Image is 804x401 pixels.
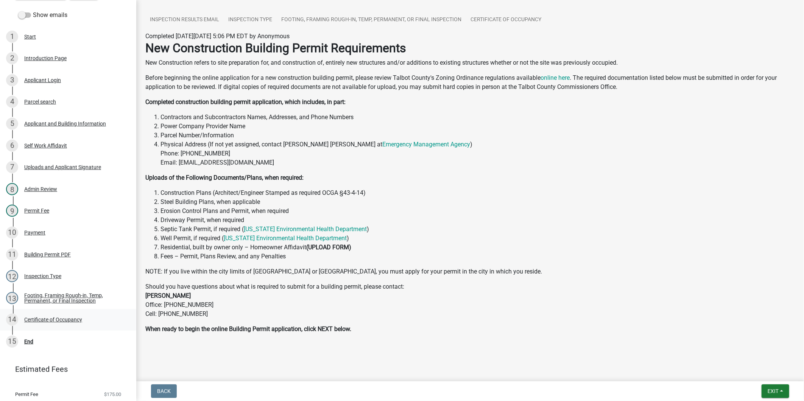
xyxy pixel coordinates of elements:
p: New Construction refers to site preparation for, and construction of, entirely new structures and... [145,58,795,67]
div: Self Work Affidavit [24,143,67,148]
div: 11 [6,249,18,261]
li: Well Permit, if required ( ) [160,234,795,243]
button: Exit [762,384,789,398]
strong: Completed construction building permit application, which includes, in part: [145,98,346,106]
a: Emergency Management Agency [382,141,470,148]
strong: (UPLOAD FORM) [306,244,351,251]
div: Uploads and Applicant Signature [24,165,101,170]
a: [US_STATE] Environmental Health Department [244,225,367,233]
p: NOTE: If you live within the city limits of [GEOGRAPHIC_DATA] or [GEOGRAPHIC_DATA], you must appl... [145,267,795,276]
li: Power Company Provider Name [160,122,795,131]
li: Physical Address (If not yet assigned, contact [PERSON_NAME] [PERSON_NAME] at ) Phone: [PHONE_NUM... [160,140,795,167]
div: Building Permit PDF [24,252,71,257]
li: Steel Building Plans, when applicable [160,197,795,207]
p: Should you have questions about what is required to submit for a building permit, please contact:... [145,282,795,319]
div: Inspection Type [24,274,61,279]
span: $175.00 [104,392,121,397]
li: Residential, built by owner only – Homeowner Affidavit [160,243,795,252]
div: 8 [6,183,18,195]
div: 14 [6,314,18,326]
a: Certificate of Occupancy [466,8,546,32]
span: Exit [768,388,779,394]
li: Driveway Permit, when required [160,216,795,225]
strong: New Construction Building Permit Requirements [145,41,406,55]
div: 2 [6,52,18,64]
div: Applicant Login [24,78,61,83]
div: 4 [6,96,18,108]
a: online here [541,74,570,81]
button: Back [151,384,177,398]
li: Septic Tank Permit, if required ( ) [160,225,795,234]
li: Contractors and Subcontractors Names, Addresses, and Phone Numbers [160,113,795,122]
div: 3 [6,74,18,86]
div: Parcel search [24,99,56,104]
div: 1 [6,31,18,43]
label: Show emails [18,11,67,20]
div: Permit Fee [24,208,49,213]
div: 5 [6,118,18,130]
div: 13 [6,292,18,304]
p: Before beginning the online application for a new construction building permit, please review Tal... [145,73,795,92]
div: 12 [6,270,18,282]
div: Admin Review [24,187,57,192]
span: Permit Fee [15,392,38,397]
div: Start [24,34,36,39]
div: Introduction Page [24,56,67,61]
a: Inspection Type [224,8,277,32]
div: Applicant and Building Information [24,121,106,126]
div: 10 [6,227,18,239]
a: Estimated Fees [6,362,124,377]
li: Fees – Permit, Plans Review, and any Penalties [160,252,795,261]
strong: [PERSON_NAME] [145,292,191,299]
a: Footing, Framing Rough-in, Temp, Permanent, or Final Inspection [277,8,466,32]
strong: Uploads of the Following Documents/Plans, when required: [145,174,304,181]
div: 7 [6,161,18,173]
li: Erosion Control Plans and Permit, when required [160,207,795,216]
li: Parcel Number/Information [160,131,795,140]
li: Construction Plans (Architect/Engineer Stamped as required OCGA §43-4-14) [160,188,795,197]
span: Completed [DATE][DATE] 5:06 PM EDT by Anonymous [145,33,290,40]
a: Inspection Results Email [145,8,224,32]
span: Back [157,388,171,394]
div: 15 [6,336,18,348]
div: Footing, Framing Rough-in, Temp, Permanent, or Final Inspection [24,293,124,303]
strong: When ready to begin the online Building Permit application, click NEXT below. [145,325,351,333]
div: Certificate of Occupancy [24,317,82,322]
div: 6 [6,140,18,152]
div: End [24,339,33,344]
div: 9 [6,205,18,217]
a: [US_STATE] Environmental Health Department [224,235,347,242]
div: Payment [24,230,45,235]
